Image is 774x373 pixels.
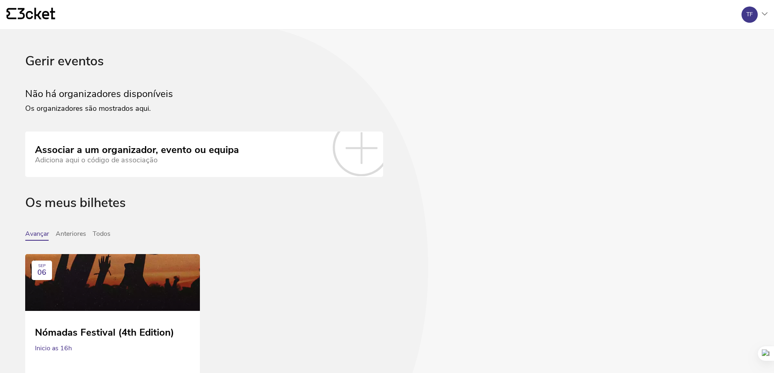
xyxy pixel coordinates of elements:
a: {' '} [7,8,55,22]
p: Os organizadores são mostrados aqui. [25,99,749,113]
g: {' '} [7,8,16,19]
div: Inicio as 16h [35,338,190,358]
a: Associar a um organizador, evento ou equipa Adiciona aqui o código de associação [25,132,383,177]
div: Nómadas Festival (4th Edition) [35,321,190,339]
div: Os meus bilhetes [25,196,749,230]
div: Adiciona aqui o código de associação [35,156,239,164]
button: Anteriores [56,230,86,241]
button: Todos [93,230,111,241]
div: TF [746,11,753,18]
button: Avançar [25,230,49,241]
div: Associar a um organizador, evento ou equipa [35,144,239,156]
span: 06 [37,268,46,277]
div: SEP [38,264,46,269]
div: Gerir eventos [25,54,749,88]
h2: Não há organizadores disponíveis [25,88,749,100]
